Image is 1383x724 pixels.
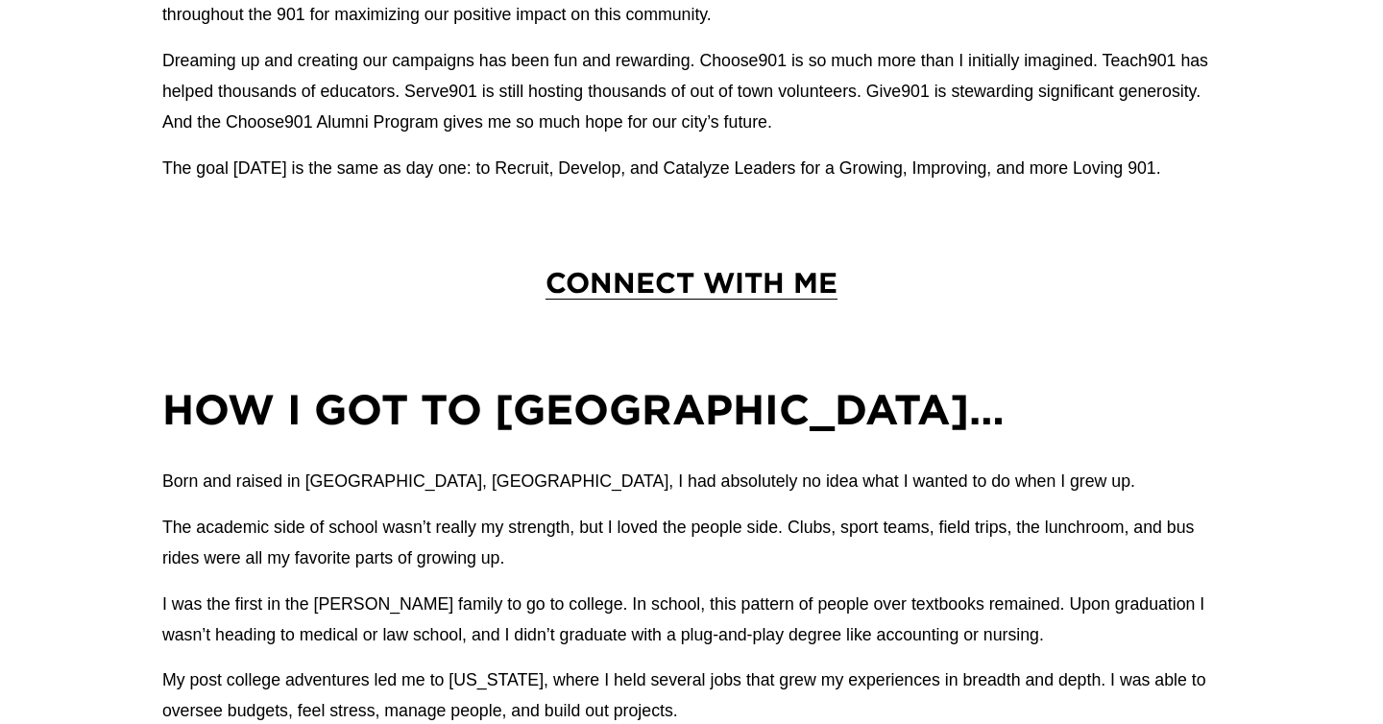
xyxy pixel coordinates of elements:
[162,467,1221,497] p: Born and raised in [GEOGRAPHIC_DATA], [GEOGRAPHIC_DATA], I had absolutely no idea what I wanted t...
[162,513,1221,574] p: The academic side of school wasn’t really my strength, but I loved the people side. Clubs, sport ...
[162,154,1221,184] p: The goal [DATE] is the same as day one: to Recruit, Develop, and Catalyze Leaders for a Growing, ...
[162,590,1221,651] p: I was the first in the [PERSON_NAME] family to go to college. In school, this pattern of people o...
[162,381,1221,436] h2: How I got to [GEOGRAPHIC_DATA]…
[546,266,837,298] a: CONNECT WITH ME
[162,46,1221,138] p: Dreaming up and creating our campaigns has been fun and rewarding. Choose901 is so much more than...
